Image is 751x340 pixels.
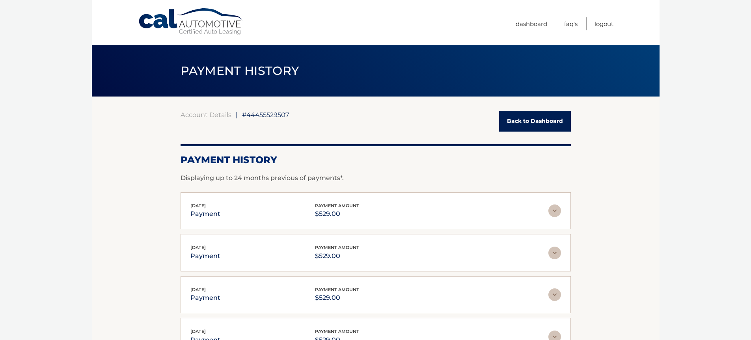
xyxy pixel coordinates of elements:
span: payment amount [315,287,359,292]
a: FAQ's [564,17,578,30]
span: payment amount [315,329,359,334]
span: | [236,111,238,119]
img: accordion-rest.svg [548,204,561,217]
span: [DATE] [190,245,206,250]
img: accordion-rest.svg [548,288,561,301]
span: payment amount [315,203,359,208]
p: payment [190,292,220,303]
span: #44455529507 [242,111,289,119]
span: [DATE] [190,329,206,334]
p: $529.00 [315,292,359,303]
p: $529.00 [315,208,359,219]
a: Cal Automotive [138,8,244,36]
p: $529.00 [315,251,359,262]
span: [DATE] [190,203,206,208]
a: Account Details [181,111,231,119]
a: Back to Dashboard [499,111,571,132]
p: Displaying up to 24 months previous of payments*. [181,173,571,183]
span: PAYMENT HISTORY [181,63,299,78]
p: payment [190,208,220,219]
p: payment [190,251,220,262]
a: Dashboard [516,17,547,30]
a: Logout [594,17,613,30]
span: [DATE] [190,287,206,292]
img: accordion-rest.svg [548,247,561,259]
span: payment amount [315,245,359,250]
h2: Payment History [181,154,571,166]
